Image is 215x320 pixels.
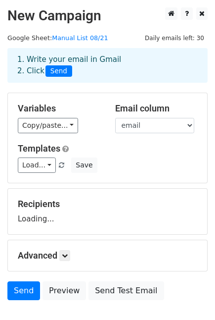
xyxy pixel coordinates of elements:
[18,158,56,173] a: Load...
[18,199,197,224] div: Loading...
[10,54,205,77] div: 1. Write your email in Gmail 2. Click
[88,281,164,300] a: Send Test Email
[141,34,208,42] a: Daily emails left: 30
[18,103,100,114] h5: Variables
[18,143,60,154] a: Templates
[43,281,86,300] a: Preview
[7,281,40,300] a: Send
[141,33,208,44] span: Daily emails left: 30
[18,118,78,133] a: Copy/paste...
[7,34,108,42] small: Google Sheet:
[7,7,208,24] h2: New Campaign
[71,158,97,173] button: Save
[18,250,197,261] h5: Advanced
[115,103,198,114] h5: Email column
[18,199,197,210] h5: Recipients
[45,65,72,77] span: Send
[52,34,108,42] a: Manual List 08/21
